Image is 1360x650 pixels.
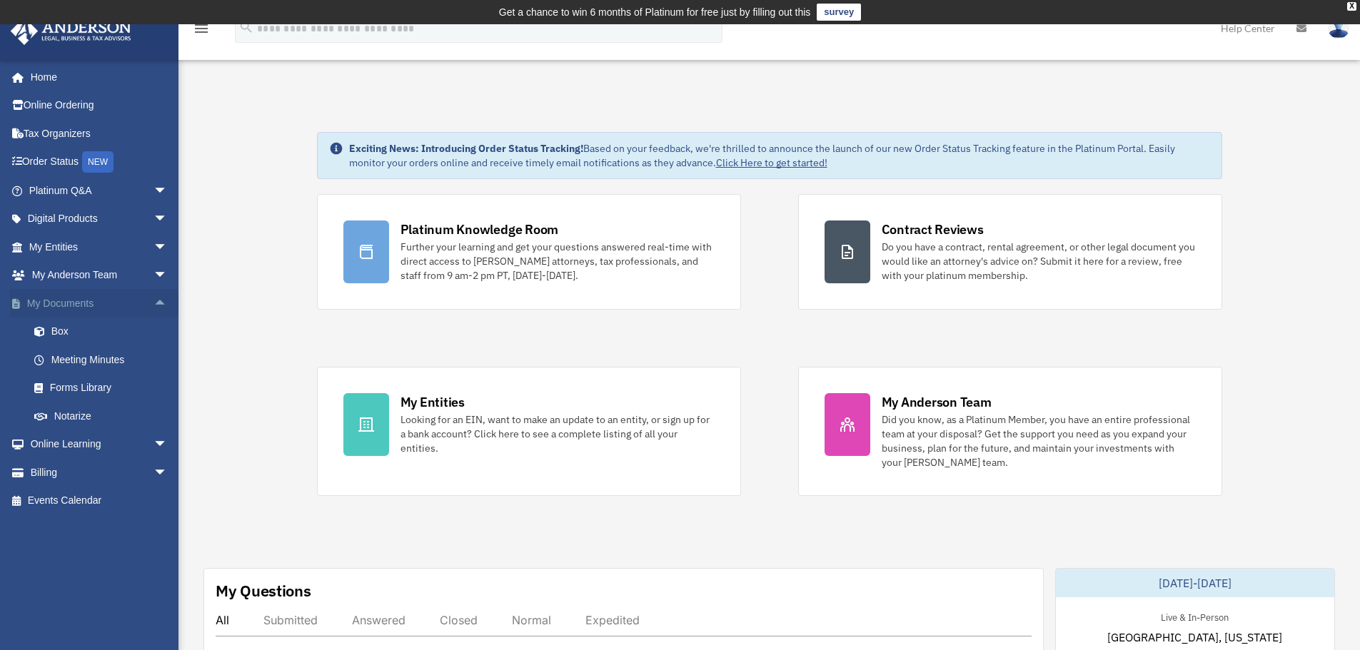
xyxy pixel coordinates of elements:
[401,220,559,238] div: Platinum Knowledge Room
[10,233,189,261] a: My Entitiesarrow_drop_down
[817,4,861,21] a: survey
[20,402,189,430] a: Notarize
[10,63,182,91] a: Home
[153,176,182,205] span: arrow_drop_down
[263,613,318,627] div: Submitted
[1328,18,1349,39] img: User Pic
[882,240,1196,283] div: Do you have a contract, rental agreement, or other legal document you would like an attorney's ad...
[10,487,189,515] a: Events Calendar
[10,289,189,318] a: My Documentsarrow_drop_up
[1107,629,1282,646] span: [GEOGRAPHIC_DATA], [US_STATE]
[10,430,189,459] a: Online Learningarrow_drop_down
[317,194,741,310] a: Platinum Knowledge Room Further your learning and get your questions answered real-time with dire...
[153,289,182,318] span: arrow_drop_up
[440,613,478,627] div: Closed
[20,318,189,346] a: Box
[20,345,189,374] a: Meeting Minutes
[512,613,551,627] div: Normal
[1056,569,1334,597] div: [DATE]-[DATE]
[10,119,189,148] a: Tax Organizers
[798,194,1222,310] a: Contract Reviews Do you have a contract, rental agreement, or other legal document you would like...
[153,458,182,487] span: arrow_drop_down
[20,374,189,402] a: Forms Library
[882,220,984,238] div: Contract Reviews
[352,613,406,627] div: Answered
[401,240,715,283] div: Further your learning and get your questions answered real-time with direct access to [PERSON_NAM...
[585,613,640,627] div: Expedited
[10,261,189,290] a: My Anderson Teamarrow_drop_down
[6,17,136,45] img: Anderson Advisors Platinum Portal
[10,91,189,120] a: Online Ordering
[10,176,189,205] a: Platinum Q&Aarrow_drop_down
[499,4,811,21] div: Get a chance to win 6 months of Platinum for free just by filling out this
[349,141,1210,170] div: Based on your feedback, we're thrilled to announce the launch of our new Order Status Tracking fe...
[401,412,715,455] div: Looking for an EIN, want to make an update to an entity, or sign up for a bank account? Click her...
[1149,609,1240,624] div: Live & In-Person
[82,151,114,173] div: NEW
[882,412,1196,469] div: Did you know, as a Platinum Member, you have an entire professional team at your disposal? Get th...
[10,458,189,487] a: Billingarrow_drop_down
[349,142,583,155] strong: Exciting News: Introducing Order Status Tracking!
[10,148,189,177] a: Order StatusNEW
[401,393,465,411] div: My Entities
[216,613,229,627] div: All
[317,367,741,496] a: My Entities Looking for an EIN, want to make an update to an entity, or sign up for a bank accoun...
[193,20,210,37] i: menu
[238,19,254,35] i: search
[882,393,992,411] div: My Anderson Team
[798,367,1222,496] a: My Anderson Team Did you know, as a Platinum Member, you have an entire professional team at your...
[716,156,827,169] a: Click Here to get started!
[1347,2,1356,11] div: close
[153,233,182,262] span: arrow_drop_down
[216,580,311,601] div: My Questions
[10,205,189,233] a: Digital Productsarrow_drop_down
[153,430,182,459] span: arrow_drop_down
[153,261,182,290] span: arrow_drop_down
[193,25,210,37] a: menu
[153,205,182,234] span: arrow_drop_down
